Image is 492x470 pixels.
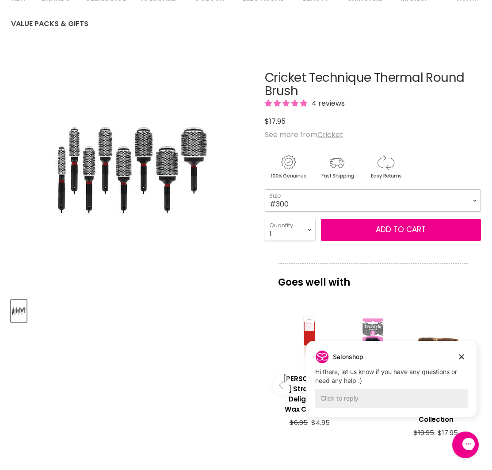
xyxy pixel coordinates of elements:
[448,428,483,461] iframe: Gorgias live chat messenger
[265,98,309,108] span: 5.00 stars
[265,116,286,126] span: $17.95
[265,71,481,99] h1: Cricket Technique Thermal Round Brush
[11,49,253,291] div: Cricket Technique Thermal Round Brush image. Click or Scroll to Zoom.
[278,263,468,292] p: Goes well with
[265,130,343,140] span: See more from
[12,301,26,321] img: Cricket Technique Thermal Round Brush
[282,367,337,419] a: View product:Caron Strawberry Delight Strip Wax Cartridge
[321,219,481,241] button: Add to cart
[362,153,409,180] img: returns.gif
[317,130,343,140] a: Cricket
[10,297,254,322] div: Product thumbnails
[414,428,434,437] span: $19.95
[309,98,345,108] span: 4 reviews
[11,300,27,322] button: Cricket Technique Thermal Round Brush
[290,418,308,427] span: $6.95
[438,428,458,437] span: $17.95
[313,153,360,180] img: shipping.gif
[265,219,316,241] select: Quantity
[300,340,483,430] iframe: Gorgias live chat campaigns
[55,53,210,287] img: Cricket Technique Thermal Round Brush
[282,374,337,414] h3: [PERSON_NAME] Strawberry Delight Strip Wax Cartridge
[4,15,95,33] a: Value Packs & Gifts
[265,153,312,180] img: genuine.gif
